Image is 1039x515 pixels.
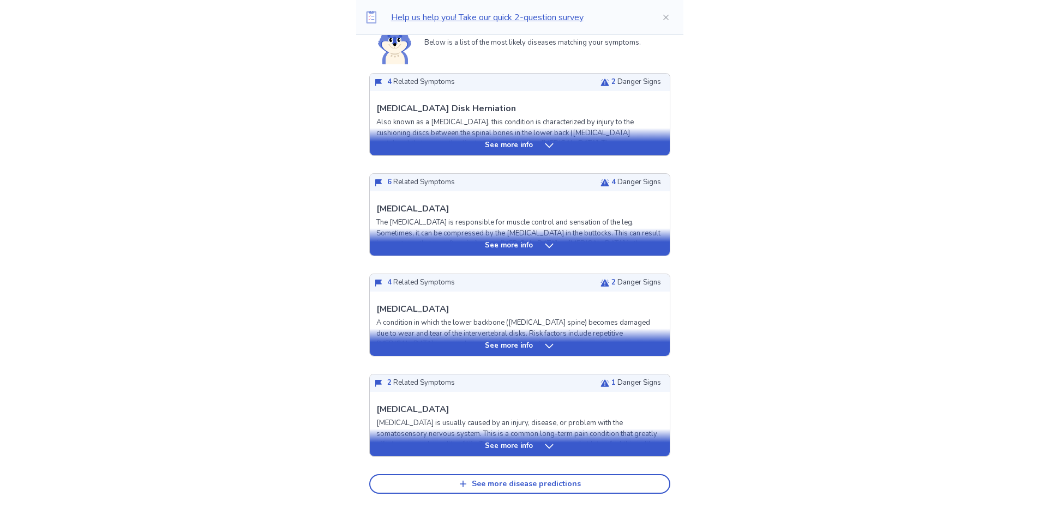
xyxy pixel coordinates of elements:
p: A condition in which the lower backbone ([MEDICAL_DATA] spine) becomes damaged due to wear and te... [376,318,663,350]
p: See more info [485,140,533,151]
p: Danger Signs [611,378,661,389]
p: The [MEDICAL_DATA] is responsible for muscle control and sensation of the leg. Sometimes, it can ... [376,217,663,260]
p: Related Symptoms [387,277,455,288]
p: Danger Signs [611,177,661,188]
p: Danger Signs [611,277,661,288]
span: 1 [611,378,616,387]
p: Related Symptoms [387,77,455,88]
p: Also known as a [MEDICAL_DATA], this condition is characterized by injury to the cushioning discs... [376,117,663,181]
p: [MEDICAL_DATA] [376,202,449,215]
p: [MEDICAL_DATA] [376,302,449,316]
span: 4 [611,177,616,187]
p: Related Symptoms [387,378,455,389]
span: 6 [387,177,392,187]
p: [MEDICAL_DATA] [376,403,449,416]
span: 4 [387,77,392,87]
p: See more info [485,240,533,251]
p: Related Symptoms [387,177,455,188]
p: Help us help you! Take our quick 2-question survey [391,11,644,24]
p: Danger Signs [611,77,661,88]
div: See more disease predictions [472,480,581,489]
span: 2 [387,378,392,387]
img: Shiba [378,22,411,64]
span: 2 [611,277,616,287]
p: Below is a list of the most likely diseases matching your symptoms. [424,38,641,49]
span: 4 [387,277,392,287]
p: See more info [485,341,533,352]
p: See more info [485,441,533,452]
p: [MEDICAL_DATA] Disk Herniation [376,102,516,115]
button: See more disease predictions [369,474,670,494]
span: 2 [611,77,616,87]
